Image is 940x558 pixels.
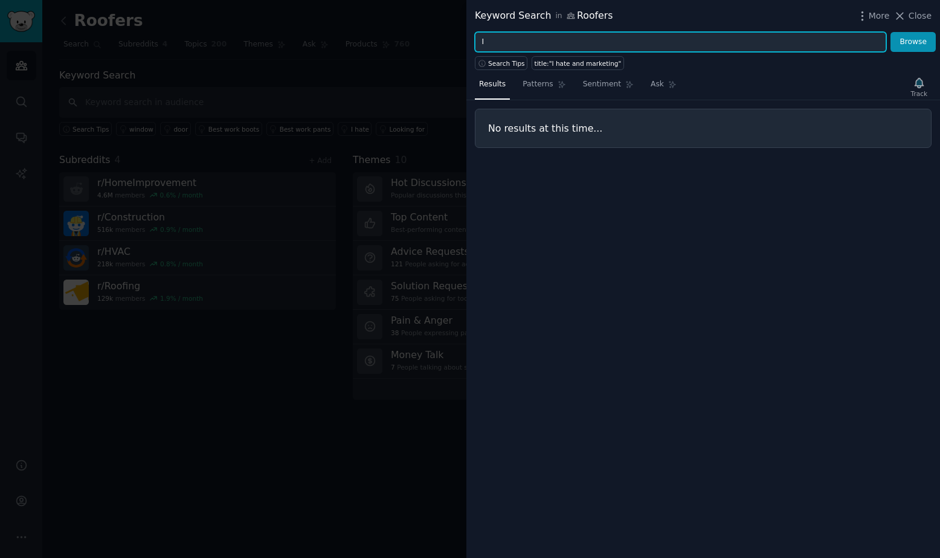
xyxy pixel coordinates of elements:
[893,10,932,22] button: Close
[532,56,624,70] a: title:"I hate and marketing"
[583,79,621,90] span: Sentiment
[535,59,622,68] div: title:"I hate and marketing"
[479,79,506,90] span: Results
[651,79,664,90] span: Ask
[869,10,890,22] span: More
[579,75,638,100] a: Sentiment
[475,8,613,24] div: Keyword Search Roofers
[646,75,681,100] a: Ask
[488,59,525,68] span: Search Tips
[475,32,886,53] input: Try a keyword related to your business
[555,11,562,22] span: in
[856,10,890,22] button: More
[890,32,936,53] button: Browse
[488,122,918,135] h3: No results at this time...
[909,10,932,22] span: Close
[475,56,527,70] button: Search Tips
[475,75,510,100] a: Results
[523,79,553,90] span: Patterns
[518,75,570,100] a: Patterns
